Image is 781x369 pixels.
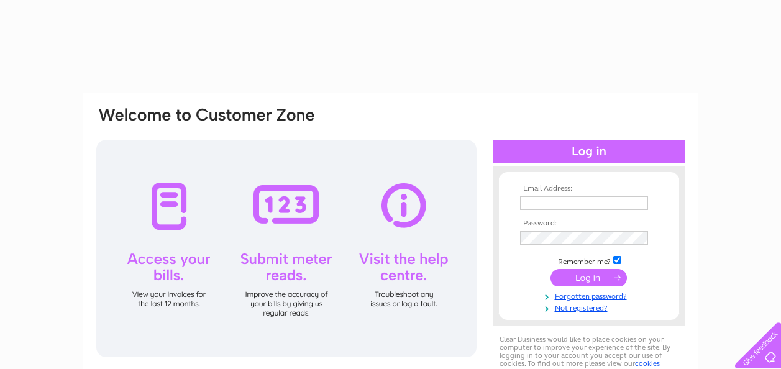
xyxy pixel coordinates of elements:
[517,184,661,193] th: Email Address:
[520,289,661,301] a: Forgotten password?
[520,301,661,313] a: Not registered?
[550,269,627,286] input: Submit
[517,219,661,228] th: Password:
[517,254,661,266] td: Remember me?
